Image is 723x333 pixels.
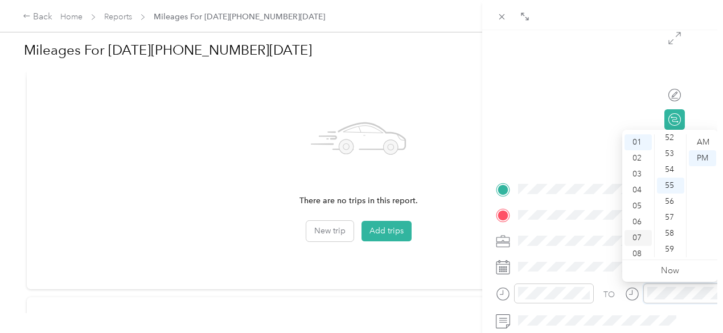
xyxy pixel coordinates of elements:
div: 02 [625,150,652,166]
div: 52 [657,130,684,146]
div: TO [603,289,615,301]
div: 57 [657,209,684,225]
div: 59 [657,241,684,257]
div: 01 [625,134,652,150]
div: 07 [625,230,652,246]
div: 05 [625,198,652,214]
div: 03 [625,166,652,182]
div: 54 [657,162,684,178]
iframe: Everlance-gr Chat Button Frame [659,269,723,333]
div: PM [689,150,716,166]
div: 58 [657,225,684,241]
div: 55 [657,178,684,194]
a: Now [661,265,679,276]
div: 53 [657,146,684,162]
div: 04 [625,182,652,198]
div: 06 [625,214,652,230]
div: AM [689,134,716,150]
div: 08 [625,246,652,262]
div: 56 [657,194,684,209]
